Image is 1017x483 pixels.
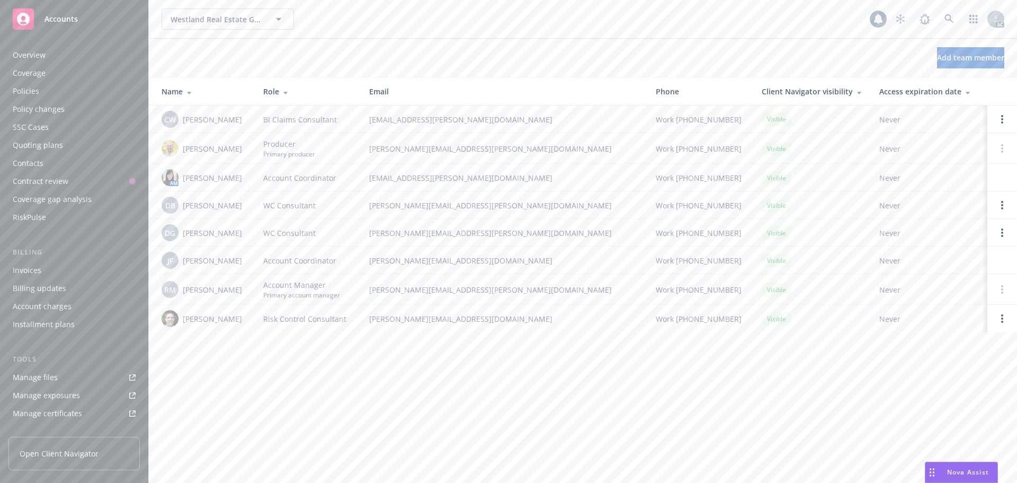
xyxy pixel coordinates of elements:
div: Coverage gap analysis [13,191,92,208]
a: Report a Bug [914,8,935,30]
a: Invoices [8,262,140,279]
a: Stop snowing [890,8,911,30]
div: Overview [13,47,46,64]
div: Visible [762,171,791,185]
span: Account Coordinator [263,172,336,183]
a: Open options [996,113,1009,126]
div: Account charges [13,298,72,315]
a: Switch app [963,8,984,30]
span: DG [165,227,175,239]
span: Never [879,284,979,295]
span: Westland Real Estate Group [171,14,262,25]
span: [PERSON_NAME][EMAIL_ADDRESS][PERSON_NAME][DOMAIN_NAME] [369,200,639,211]
span: [PERSON_NAME] [183,313,242,324]
div: Manage claims [13,423,66,440]
span: DB [165,200,175,211]
a: RiskPulse [8,209,140,226]
span: Add team member [937,52,1004,63]
div: Client Navigator visibility [762,86,862,97]
div: Tools [8,354,140,365]
span: Account Manager [263,279,340,291]
span: [PERSON_NAME] [183,143,242,154]
span: Never [879,172,979,183]
div: Billing [8,247,140,258]
span: Work [PHONE_NUMBER] [656,172,742,183]
a: Accounts [8,4,140,34]
div: Role [263,86,352,97]
div: Visible [762,112,791,126]
a: Coverage [8,65,140,82]
div: Contacts [13,155,43,172]
span: CW [164,114,176,125]
div: Invoices [13,262,41,279]
button: Nova Assist [925,462,998,483]
span: [PERSON_NAME] [183,114,242,125]
span: Open Client Navigator [20,448,99,459]
button: Westland Real Estate Group [162,8,294,30]
span: Never [879,255,979,266]
div: Quoting plans [13,137,63,154]
span: Work [PHONE_NUMBER] [656,227,742,239]
a: Installment plans [8,316,140,333]
div: Installment plans [13,316,75,333]
div: Policies [13,83,39,100]
span: [EMAIL_ADDRESS][PERSON_NAME][DOMAIN_NAME] [369,172,639,183]
span: Account Coordinator [263,255,336,266]
div: Manage certificates [13,405,82,422]
span: JF [167,255,173,266]
div: Billing updates [13,280,66,297]
span: [PERSON_NAME][EMAIL_ADDRESS][PERSON_NAME][DOMAIN_NAME] [369,227,639,239]
div: Name [162,86,246,97]
div: Email [369,86,639,97]
span: RM [164,284,176,295]
span: [PERSON_NAME] [183,284,242,295]
div: Policy changes [13,101,65,118]
div: Visible [762,226,791,240]
a: Search [939,8,960,30]
span: Work [PHONE_NUMBER] [656,200,742,211]
span: [PERSON_NAME] [183,255,242,266]
span: Producer [263,138,315,150]
div: Manage files [13,369,58,386]
a: Manage files [8,369,140,386]
span: WC Consultant [263,200,316,211]
span: Work [PHONE_NUMBER] [656,255,742,266]
span: Work [PHONE_NUMBER] [656,313,742,324]
div: RiskPulse [13,209,46,226]
span: BI Claims Consultant [263,114,337,125]
a: Manage exposures [8,387,140,404]
span: Never [879,227,979,239]
a: Coverage gap analysis [8,191,140,208]
a: Account charges [8,298,140,315]
a: Contacts [8,155,140,172]
span: Risk Control Consultant [263,313,346,324]
span: [PERSON_NAME] [183,172,242,183]
div: Contract review [13,173,68,190]
span: [PERSON_NAME][EMAIL_ADDRESS][PERSON_NAME][DOMAIN_NAME] [369,143,639,154]
div: Access expiration date [879,86,979,97]
a: Billing updates [8,280,140,297]
div: Phone [656,86,745,97]
span: [EMAIL_ADDRESS][PERSON_NAME][DOMAIN_NAME] [369,114,639,125]
img: photo [162,140,179,157]
span: Never [879,200,979,211]
a: Open options [996,199,1009,212]
a: Open options [996,312,1009,325]
div: Coverage [13,65,46,82]
span: Primary account manager [263,291,340,300]
div: Drag to move [925,462,939,482]
span: [PERSON_NAME][EMAIL_ADDRESS][DOMAIN_NAME] [369,255,639,266]
a: SSC Cases [8,119,140,136]
img: photo [162,169,179,186]
a: Policies [8,83,140,100]
a: Manage claims [8,423,140,440]
span: Accounts [44,15,78,23]
span: Never [879,143,979,154]
a: Manage certificates [8,405,140,422]
a: Quoting plans [8,137,140,154]
span: Nova Assist [947,468,989,477]
span: [PERSON_NAME][EMAIL_ADDRESS][DOMAIN_NAME] [369,313,639,324]
span: [PERSON_NAME][EMAIL_ADDRESS][PERSON_NAME][DOMAIN_NAME] [369,284,639,295]
a: Open options [996,226,1009,239]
